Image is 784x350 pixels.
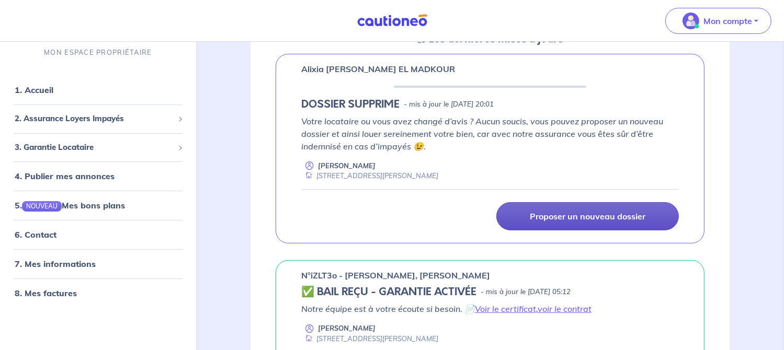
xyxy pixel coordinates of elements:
[683,13,699,29] img: illu_account_valid_menu.svg
[15,288,77,298] a: 8. Mes factures
[4,137,192,158] div: 3. Garantie Locataire
[301,286,476,298] h5: ✅ BAIL REÇU - GARANTIE ACTIVÉE
[15,85,53,95] a: 1. Accueil
[4,283,192,304] div: 8. Mes factures
[318,161,376,171] p: [PERSON_NAME]
[44,48,152,57] p: MON ESPACE PROPRIÉTAIRE
[15,142,174,154] span: 3. Garantie Locataire
[301,286,679,298] div: state: CONTRACT-VALIDATED, Context: NEW,MAYBE-CERTIFICATE,RELATIONSHIP,LESSOR-DOCUMENTS
[353,14,431,27] img: Cautioneo
[301,269,490,282] p: n°iZLT3o - [PERSON_NAME], [PERSON_NAME]
[301,98,679,111] div: state: ABANDONED, Context: NEW,CHOOSE-CERTIFICATE,RELATIONSHIP,LESSOR-DOCUMENTS
[301,63,455,75] p: Alixia [PERSON_NAME] EL MADKOUR
[15,259,96,269] a: 7. Mes informations
[301,171,438,181] div: [STREET_ADDRESS][PERSON_NAME]
[15,113,174,125] span: 2. Assurance Loyers Impayés
[496,202,679,230] a: Proposer un nouveau dossier
[301,115,679,153] p: Votre locataire ou vous avez changé d’avis ? Aucun soucis, vous pouvez proposer un nouveau dossie...
[538,304,592,314] a: voir le contrat
[4,195,192,216] div: 5.NOUVEAUMes bons plans
[301,98,400,111] h5: DOSSIER SUPPRIME
[4,79,192,100] div: 1. Accueil
[4,253,192,274] div: 7. Mes informations
[15,229,56,240] a: 6. Contact
[703,15,752,27] p: Mon compte
[404,99,494,110] p: - mis à jour le [DATE] 20:01
[475,304,536,314] a: Voir le certificat
[301,334,438,344] div: [STREET_ADDRESS][PERSON_NAME]
[530,211,645,221] p: Proposer un nouveau dossier
[318,323,376,333] p: [PERSON_NAME]
[481,287,571,297] p: - mis à jour le [DATE] 05:12
[301,302,679,315] p: Notre équipe est à votre écoute si besoin. 📄 ,
[4,166,192,186] div: 4. Publier mes annonces
[15,171,115,181] a: 4. Publier mes annonces
[4,224,192,245] div: 6. Contact
[4,109,192,129] div: 2. Assurance Loyers Impayés
[665,8,771,34] button: illu_account_valid_menu.svgMon compte
[15,200,125,211] a: 5.NOUVEAUMes bons plans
